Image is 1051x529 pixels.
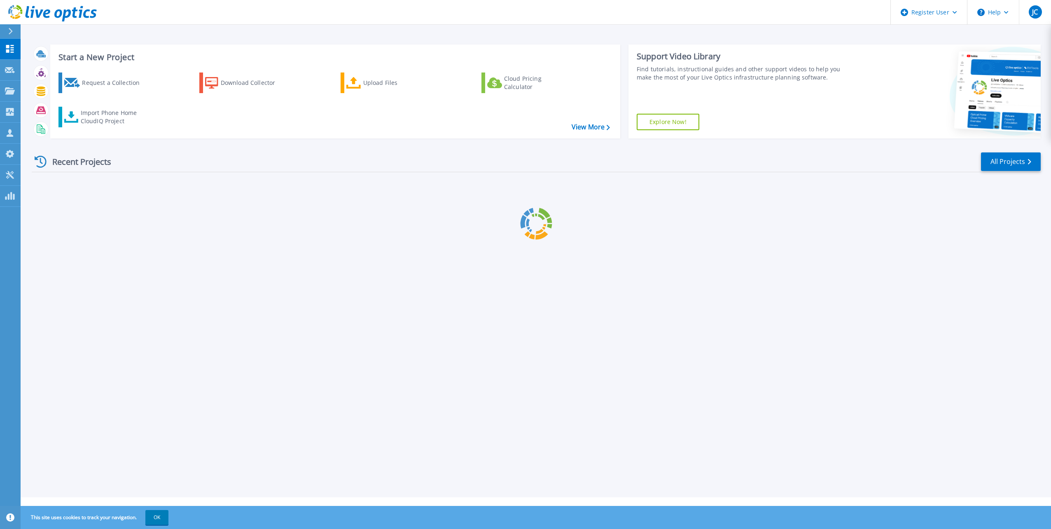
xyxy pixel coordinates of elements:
[221,75,287,91] div: Download Collector
[81,109,145,125] div: Import Phone Home CloudIQ Project
[481,73,573,93] a: Cloud Pricing Calculator
[504,75,570,91] div: Cloud Pricing Calculator
[363,75,429,91] div: Upload Files
[637,65,850,82] div: Find tutorials, instructional guides and other support videos to help you make the most of your L...
[145,510,168,525] button: OK
[58,73,150,93] a: Request a Collection
[981,152,1041,171] a: All Projects
[58,53,610,62] h3: Start a New Project
[572,123,610,131] a: View More
[341,73,432,93] a: Upload Files
[82,75,148,91] div: Request a Collection
[1032,9,1038,15] span: JC
[199,73,291,93] a: Download Collector
[637,51,850,62] div: Support Video Library
[23,510,168,525] span: This site uses cookies to track your navigation.
[637,114,699,130] a: Explore Now!
[32,152,122,172] div: Recent Projects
